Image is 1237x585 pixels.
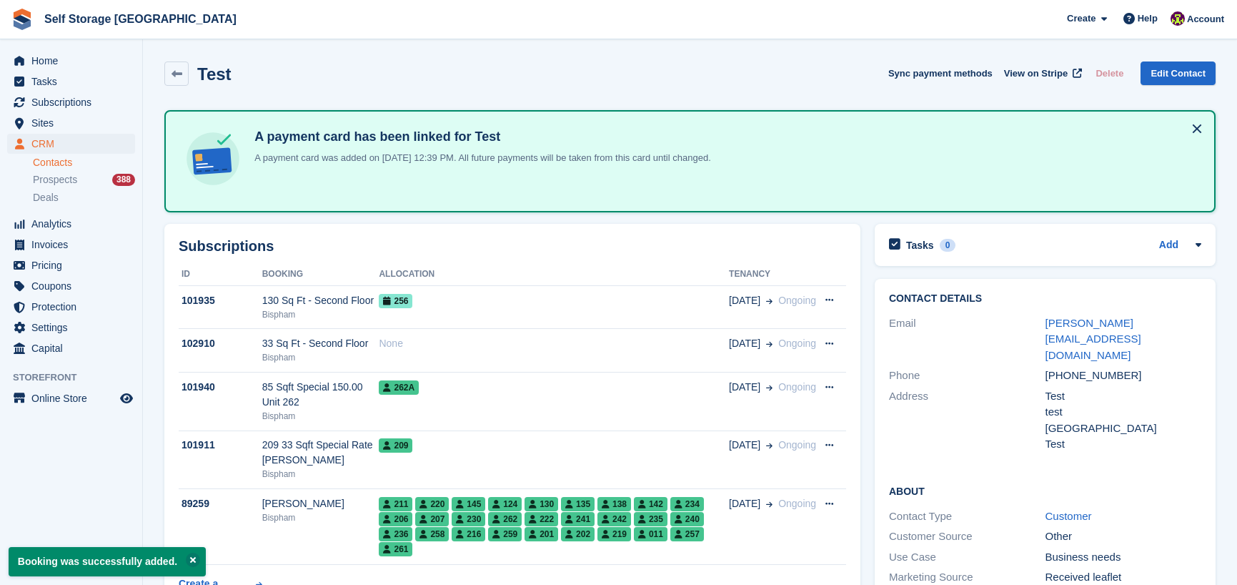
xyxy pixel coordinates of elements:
[379,263,729,286] th: Allocation
[7,113,135,133] a: menu
[888,62,993,85] button: Sync payment methods
[379,294,412,308] span: 256
[262,511,379,524] div: Bispham
[7,51,135,71] a: menu
[1159,237,1178,254] a: Add
[889,529,1045,545] div: Customer Source
[262,410,379,423] div: Bispham
[525,497,558,511] span: 130
[634,527,667,541] span: 011
[1045,529,1202,545] div: Other
[561,512,595,526] span: 241
[31,388,117,408] span: Online Store
[729,380,760,395] span: [DATE]
[262,293,379,308] div: 130 Sq Ft - Second Floor
[452,512,485,526] span: 230
[179,380,262,395] div: 101940
[525,527,558,541] span: 201
[729,496,760,511] span: [DATE]
[262,351,379,364] div: Bispham
[488,527,522,541] span: 259
[525,512,558,526] span: 222
[7,92,135,112] a: menu
[1138,11,1158,26] span: Help
[179,438,262,453] div: 101911
[452,497,485,511] span: 145
[889,293,1201,305] h2: Contact Details
[183,129,243,189] img: card-linked-ebf98d0992dc2aeb22e95c0e3c79077019eb2392cfd83c6a337811c24bc77127.svg
[31,113,117,133] span: Sites
[1004,67,1068,81] span: View on Stripe
[249,129,711,145] h4: A payment card has been linked for Test
[7,214,135,234] a: menu
[998,62,1085,85] a: View on Stripe
[488,512,522,526] span: 262
[379,336,729,351] div: None
[670,512,704,526] span: 240
[379,497,412,511] span: 211
[889,549,1045,566] div: Use Case
[33,191,59,205] span: Deals
[7,318,135,338] a: menu
[889,483,1201,498] h2: About
[1171,11,1185,26] img: Nicholas Williams
[1045,421,1202,437] div: [GEOGRAPHIC_DATA]
[31,297,117,317] span: Protection
[7,297,135,317] a: menu
[31,92,117,112] span: Subscriptions
[561,497,595,511] span: 135
[379,512,412,526] span: 206
[778,439,816,451] span: Ongoing
[33,156,135,169] a: Contacts
[1141,62,1216,85] a: Edit Contact
[31,276,117,296] span: Coupons
[112,174,135,186] div: 388
[1045,436,1202,453] div: Test
[889,315,1045,364] div: Email
[179,238,846,255] h2: Subscriptions
[729,336,760,351] span: [DATE]
[778,338,816,349] span: Ongoing
[118,390,135,407] a: Preview store
[634,497,667,511] span: 142
[179,336,262,351] div: 102910
[415,512,449,526] span: 207
[415,527,449,541] span: 258
[729,438,760,453] span: [DATE]
[906,239,934,252] h2: Tasks
[7,255,135,275] a: menu
[31,51,117,71] span: Home
[379,438,412,453] span: 209
[778,295,816,306] span: Ongoing
[33,173,77,187] span: Prospects
[33,190,135,205] a: Deals
[379,542,412,556] span: 261
[7,72,135,92] a: menu
[262,336,379,351] div: 33 Sq Ft - Second Floor
[597,527,631,541] span: 219
[488,497,522,511] span: 124
[31,255,117,275] span: Pricing
[7,276,135,296] a: menu
[9,547,206,576] p: Booking was successfully added.
[778,381,816,393] span: Ongoing
[262,380,379,410] div: 85 Sqft Special 150.00 Unit 262
[1045,368,1202,384] div: [PHONE_NUMBER]
[39,7,242,31] a: Self Storage [GEOGRAPHIC_DATA]
[670,527,704,541] span: 257
[31,338,117,358] span: Capital
[1045,388,1202,405] div: Test
[7,338,135,358] a: menu
[13,370,142,385] span: Storefront
[1090,62,1129,85] button: Delete
[262,308,379,321] div: Bispham
[31,318,117,338] span: Settings
[31,214,117,234] span: Analytics
[670,497,704,511] span: 234
[262,438,379,468] div: 209 33 Sqft Special Rate [PERSON_NAME]
[179,263,262,286] th: ID
[262,496,379,511] div: [PERSON_NAME]
[379,380,419,395] span: 262A
[729,263,816,286] th: Tenancy
[452,527,485,541] span: 216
